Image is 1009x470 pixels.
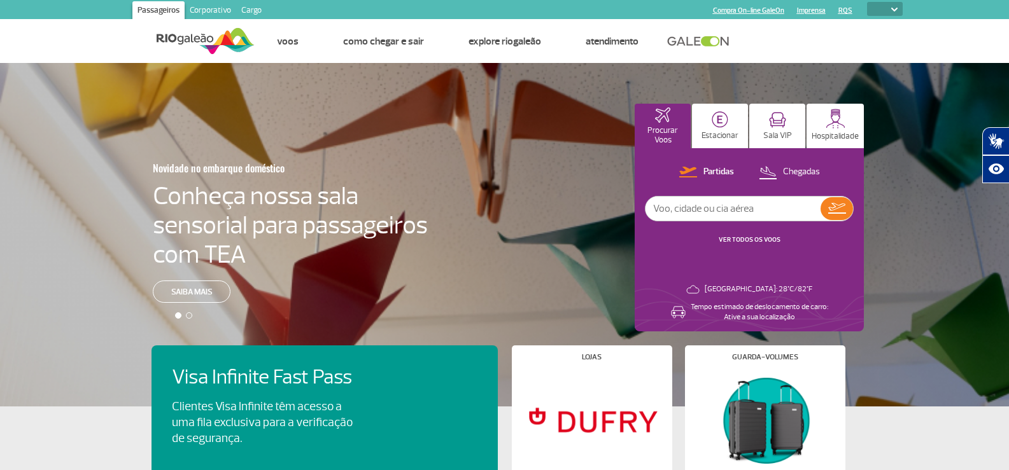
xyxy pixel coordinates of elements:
img: vipRoom.svg [769,112,786,128]
img: carParkingHome.svg [712,111,728,128]
button: Sala VIP [749,104,805,148]
button: VER TODOS OS VOOS [715,235,784,245]
a: Passageiros [132,1,185,22]
h4: Lojas [582,354,602,361]
button: Estacionar [692,104,748,148]
a: VER TODOS OS VOOS [719,235,780,244]
a: Atendimento [586,35,639,48]
button: Chegadas [755,164,824,181]
a: Compra On-line GaleOn [713,6,784,15]
button: Abrir tradutor de língua de sinais. [982,127,1009,155]
div: Plugin de acessibilidade da Hand Talk. [982,127,1009,183]
p: Estacionar [702,131,738,141]
h4: Visa Infinite Fast Pass [172,366,374,389]
a: Cargo [236,1,267,22]
img: hospitality.svg [826,109,845,128]
a: Voos [277,35,299,48]
a: Saiba mais [153,280,230,303]
img: Lojas [522,371,661,469]
h3: Novidade no embarque doméstico [153,155,365,181]
h4: Conheça nossa sala sensorial para passageiros com TEA [153,181,428,269]
input: Voo, cidade ou cia aérea [646,197,821,221]
a: Corporativo [185,1,236,22]
button: Procurar Voos [635,104,691,148]
a: Explore RIOgaleão [469,35,541,48]
p: Tempo estimado de deslocamento de carro: Ative a sua localização [691,302,828,322]
p: Hospitalidade [812,132,859,141]
a: RQS [838,6,852,15]
button: Hospitalidade [807,104,864,148]
button: Partidas [675,164,738,181]
img: Guarda-volumes [695,371,834,469]
a: Imprensa [797,6,826,15]
h4: Guarda-volumes [732,354,798,361]
button: Abrir recursos assistivos. [982,155,1009,183]
p: Procurar Voos [641,126,684,145]
img: airplaneHomeActive.svg [655,107,670,123]
p: Partidas [703,166,734,178]
p: Clientes Visa Infinite têm acesso a uma fila exclusiva para a verificação de segurança. [172,399,353,446]
a: Como chegar e sair [343,35,424,48]
a: Visa Infinite Fast PassClientes Visa Infinite têm acesso a uma fila exclusiva para a verificação ... [172,366,477,446]
p: [GEOGRAPHIC_DATA]: 28°C/82°F [705,284,812,294]
p: Sala VIP [763,131,792,141]
p: Chegadas [783,166,820,178]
